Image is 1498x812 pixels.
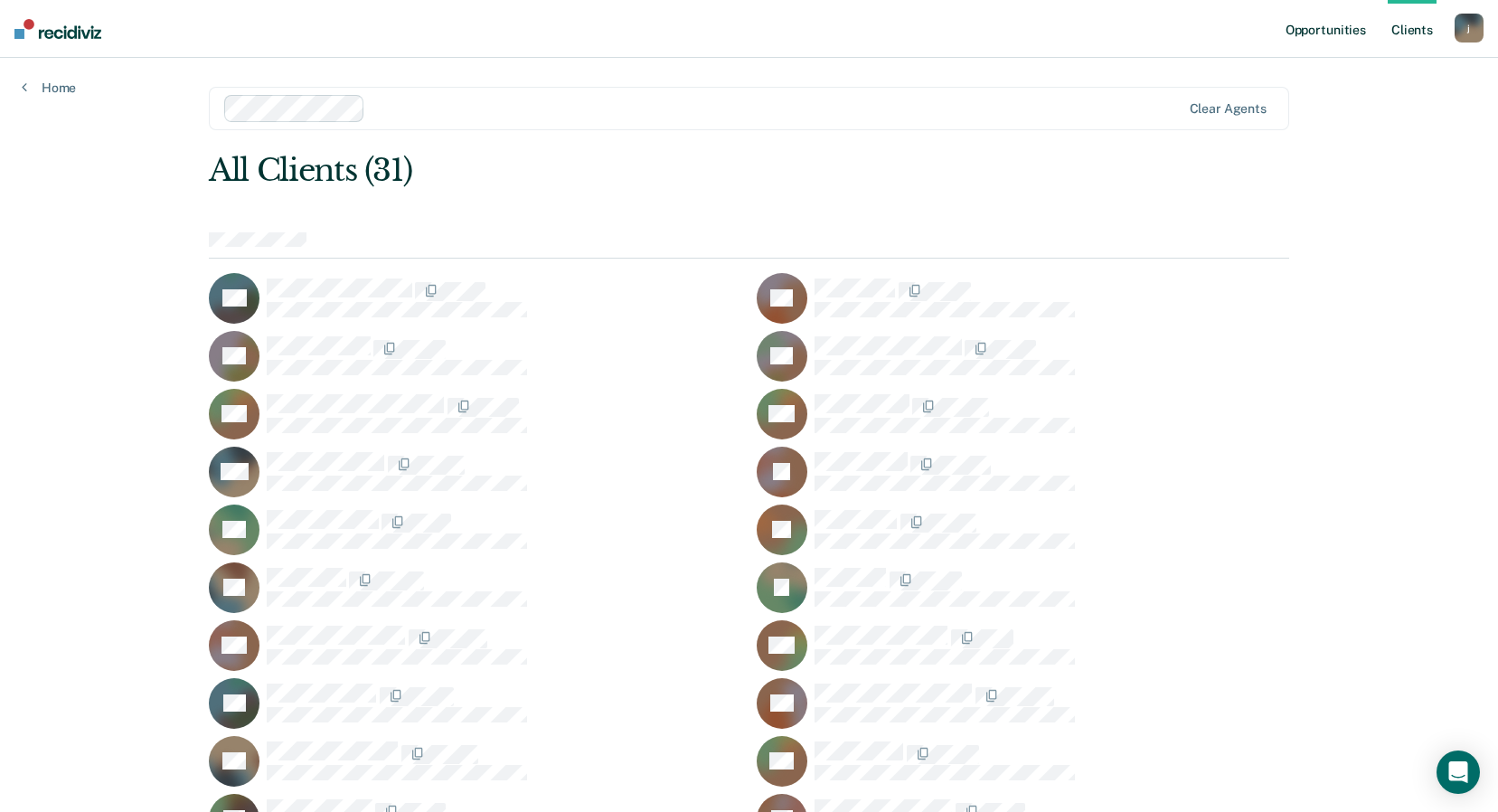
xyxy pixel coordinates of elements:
[1190,101,1267,117] div: Clear agents
[1455,14,1484,42] button: j
[14,19,101,39] img: Recidiviz
[22,80,76,96] a: Home
[1437,751,1480,794] div: Open Intercom Messenger
[209,152,1073,189] div: All Clients (31)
